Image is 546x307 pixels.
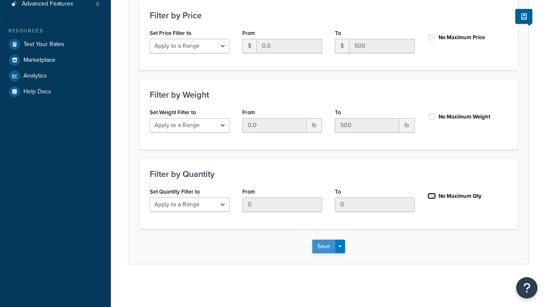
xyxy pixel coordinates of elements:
button: Open Resource Center [516,277,537,298]
label: No Maximum Qty [439,192,482,200]
span: Help Docs [23,88,51,96]
label: From [242,188,255,195]
label: To [335,188,341,195]
a: Analytics [6,68,105,84]
button: Save [312,240,335,253]
span: $ [335,39,349,53]
span: Marketplace [23,57,55,64]
label: To [335,30,341,36]
label: Set Quantity Filter to [150,188,200,195]
span: Analytics [23,72,47,80]
button: Show Help Docs [515,9,532,24]
label: No Maximum Price [439,34,485,41]
h3: Filter by Weight [150,90,507,99]
span: $ [242,39,256,53]
label: From [242,109,255,116]
div: Resources [6,27,105,35]
label: To [335,109,341,116]
label: From [242,30,255,36]
label: Set Weight Filter to [150,109,196,116]
span: Test Your Rates [23,41,64,48]
a: Test Your Rates [6,37,105,52]
h3: Filter by Quantity [150,169,507,179]
a: Marketplace [6,52,105,68]
span: lb [399,118,415,133]
a: Help Docs [6,84,105,99]
span: Advanced Features [22,0,73,8]
label: Set Price Filter to [150,30,191,36]
h3: Filter by Price [150,11,507,20]
span: lb [307,118,322,133]
label: No Maximum Weight [439,113,490,121]
span: 0 [96,0,99,8]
